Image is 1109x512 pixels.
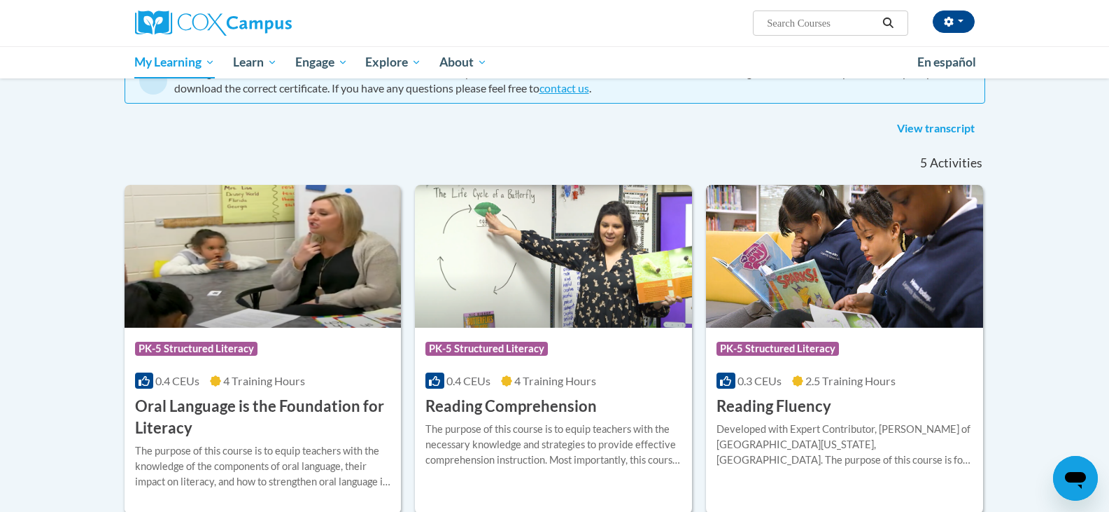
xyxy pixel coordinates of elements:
[356,46,430,78] a: Explore
[930,155,982,171] span: Activities
[737,374,782,387] span: 0.3 CEUs
[920,155,927,171] span: 5
[917,55,976,69] span: En español
[415,185,692,328] img: Course Logo
[1053,456,1098,501] iframe: Button to launch messaging window
[365,54,421,71] span: Explore
[135,11,401,36] a: Cox Campus
[765,15,877,32] input: Search Courses
[286,46,357,78] a: Engage
[114,46,996,78] div: Main menu
[439,54,487,71] span: About
[135,342,257,356] span: PK-5 Structured Literacy
[887,118,985,140] a: View transcript
[805,374,896,387] span: 2.5 Training Hours
[908,48,985,77] a: En español
[224,46,286,78] a: Learn
[877,15,898,32] button: Search
[430,46,496,78] a: About
[446,374,490,387] span: 0.4 CEUs
[716,422,973,468] div: Developed with Expert Contributor, [PERSON_NAME] of [GEOGRAPHIC_DATA][US_STATE], [GEOGRAPHIC_DATA...
[174,65,970,96] div: Missing a certificate? All lessons within a course must be complete before a certificate can be a...
[539,81,589,95] a: contact us
[706,185,983,328] img: Course Logo
[135,396,391,439] h3: Oral Language is the Foundation for Literacy
[155,374,199,387] span: 0.4 CEUs
[126,46,225,78] a: My Learning
[135,11,292,36] img: Cox Campus
[125,185,402,328] img: Course Logo
[514,374,596,387] span: 4 Training Hours
[716,396,831,417] h3: Reading Fluency
[716,342,839,356] span: PK-5 Structured Literacy
[933,11,975,33] button: Account Settings
[425,396,597,417] h3: Reading Comprehension
[425,422,681,468] div: The purpose of this course is to equip teachers with the necessary knowledge and strategies to pr...
[135,443,391,490] div: The purpose of this course is to equip teachers with the knowledge of the components of oral lang...
[295,54,348,71] span: Engage
[233,54,277,71] span: Learn
[134,54,215,71] span: My Learning
[425,342,548,356] span: PK-5 Structured Literacy
[223,374,305,387] span: 4 Training Hours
